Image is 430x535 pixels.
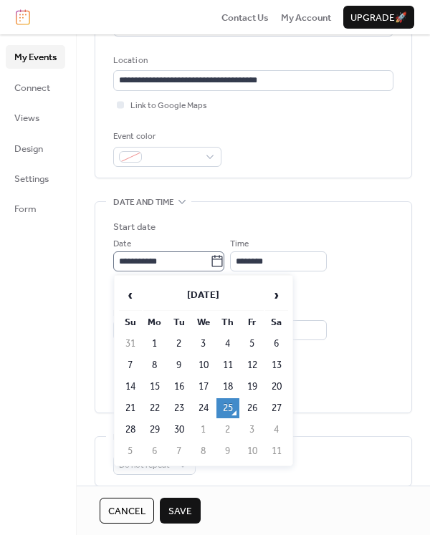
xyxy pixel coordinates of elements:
[119,312,142,332] th: Su
[216,420,239,440] td: 2
[241,377,264,397] td: 19
[265,355,288,375] td: 13
[143,312,166,332] th: Mo
[241,355,264,375] td: 12
[216,312,239,332] th: Th
[192,441,215,461] td: 8
[16,9,30,25] img: logo
[192,398,215,418] td: 24
[143,334,166,354] td: 1
[100,498,154,524] button: Cancel
[143,355,166,375] td: 8
[281,11,331,25] span: My Account
[265,312,288,332] th: Sa
[120,281,141,309] span: ‹
[168,312,191,332] th: Tu
[113,237,131,251] span: Date
[265,377,288,397] td: 20
[265,398,288,418] td: 27
[14,202,37,216] span: Form
[168,355,191,375] td: 9
[6,45,65,68] a: My Events
[216,441,239,461] td: 9
[216,355,239,375] td: 11
[265,334,288,354] td: 6
[241,312,264,332] th: Fr
[119,398,142,418] td: 21
[216,377,239,397] td: 18
[241,441,264,461] td: 10
[168,334,191,354] td: 2
[119,420,142,440] td: 28
[143,377,166,397] td: 15
[350,11,407,25] span: Upgrade 🚀
[266,281,287,309] span: ›
[192,334,215,354] td: 3
[6,106,65,129] a: Views
[119,377,142,397] td: 14
[241,398,264,418] td: 26
[241,420,264,440] td: 3
[119,355,142,375] td: 7
[168,377,191,397] td: 16
[281,10,331,24] a: My Account
[6,76,65,99] a: Connect
[192,355,215,375] td: 10
[113,130,219,144] div: Event color
[6,197,65,220] a: Form
[113,220,156,234] div: Start date
[143,398,166,418] td: 22
[265,441,288,461] td: 11
[119,441,142,461] td: 5
[192,420,215,440] td: 1
[143,280,264,311] th: [DATE]
[216,398,239,418] td: 25
[113,196,174,210] span: Date and time
[343,6,414,29] button: Upgrade🚀
[265,420,288,440] td: 4
[130,99,207,113] span: Link to Google Maps
[14,142,43,156] span: Design
[14,172,49,186] span: Settings
[192,312,215,332] th: We
[143,441,166,461] td: 6
[168,441,191,461] td: 7
[14,81,50,95] span: Connect
[119,334,142,354] td: 31
[216,334,239,354] td: 4
[168,420,191,440] td: 30
[168,398,191,418] td: 23
[113,54,391,68] div: Location
[160,498,201,524] button: Save
[108,504,145,519] span: Cancel
[230,237,249,251] span: Time
[6,167,65,190] a: Settings
[6,137,65,160] a: Design
[221,11,269,25] span: Contact Us
[14,50,57,64] span: My Events
[221,10,269,24] a: Contact Us
[241,334,264,354] td: 5
[14,111,39,125] span: Views
[143,420,166,440] td: 29
[192,377,215,397] td: 17
[168,504,192,519] span: Save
